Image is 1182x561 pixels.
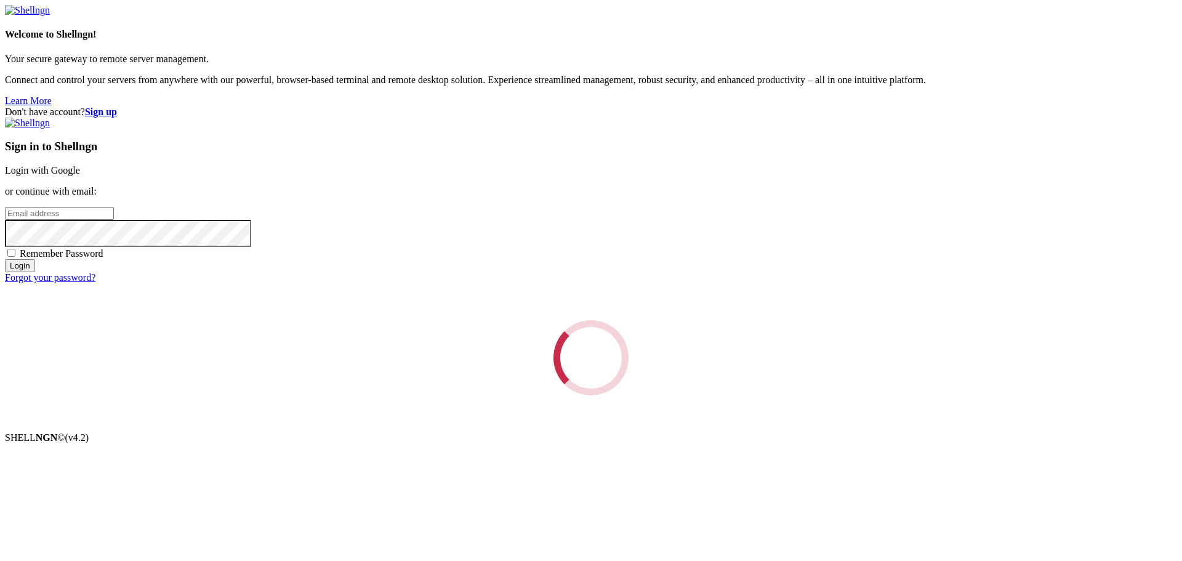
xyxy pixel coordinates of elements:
h4: Welcome to Shellngn! [5,29,1177,40]
img: Shellngn [5,118,50,129]
div: Loading... [553,320,629,395]
b: NGN [36,432,58,443]
p: Your secure gateway to remote server management. [5,54,1177,65]
p: or continue with email: [5,186,1177,197]
input: Email address [5,207,114,220]
div: Don't have account? [5,107,1177,118]
a: Sign up [85,107,117,117]
span: Remember Password [20,248,103,259]
input: Login [5,259,35,272]
a: Login with Google [5,165,80,176]
p: Connect and control your servers from anywhere with our powerful, browser-based terminal and remo... [5,75,1177,86]
span: 4.2.0 [65,432,89,443]
img: Shellngn [5,5,50,16]
span: SHELL © [5,432,89,443]
a: Forgot your password? [5,272,95,283]
a: Learn More [5,95,52,106]
input: Remember Password [7,249,15,257]
h3: Sign in to Shellngn [5,140,1177,153]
